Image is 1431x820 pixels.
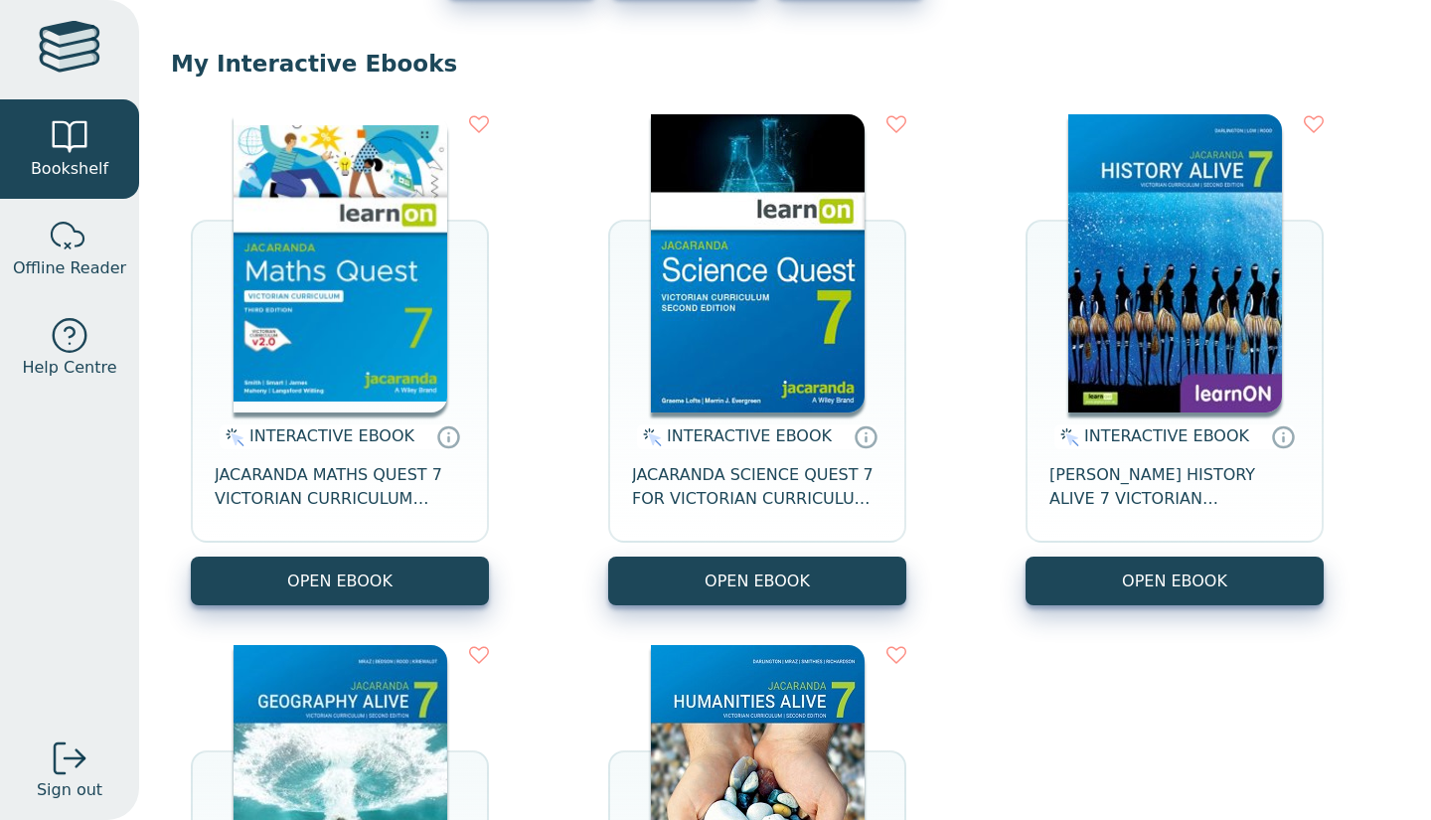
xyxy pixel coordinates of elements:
[1271,424,1295,448] a: Interactive eBooks are accessed online via the publisher’s portal. They contain interactive resou...
[1049,463,1300,511] span: [PERSON_NAME] HISTORY ALIVE 7 VICTORIAN CURRICULUM LEARNON EBOOK 2E
[854,424,877,448] a: Interactive eBooks are accessed online via the publisher’s portal. They contain interactive resou...
[637,425,662,449] img: interactive.svg
[13,256,126,280] span: Offline Reader
[191,557,489,605] button: OPEN EBOOK
[37,778,102,802] span: Sign out
[608,557,906,605] button: OPEN EBOOK
[1068,114,1282,412] img: d4781fba-7f91-e911-a97e-0272d098c78b.jpg
[215,463,465,511] span: JACARANDA MATHS QUEST 7 VICTORIAN CURRICULUM LEARNON EBOOK 3E
[249,426,414,445] span: INTERACTIVE EBOOK
[1026,557,1324,605] button: OPEN EBOOK
[1084,426,1249,445] span: INTERACTIVE EBOOK
[651,114,865,412] img: 329c5ec2-5188-ea11-a992-0272d098c78b.jpg
[220,425,244,449] img: interactive.svg
[1054,425,1079,449] img: interactive.svg
[436,424,460,448] a: Interactive eBooks are accessed online via the publisher’s portal. They contain interactive resou...
[171,49,1399,79] p: My Interactive Ebooks
[31,157,108,181] span: Bookshelf
[667,426,832,445] span: INTERACTIVE EBOOK
[234,114,447,412] img: b87b3e28-4171-4aeb-a345-7fa4fe4e6e25.jpg
[22,356,116,380] span: Help Centre
[632,463,882,511] span: JACARANDA SCIENCE QUEST 7 FOR VICTORIAN CURRICULUM LEARNON 2E EBOOK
